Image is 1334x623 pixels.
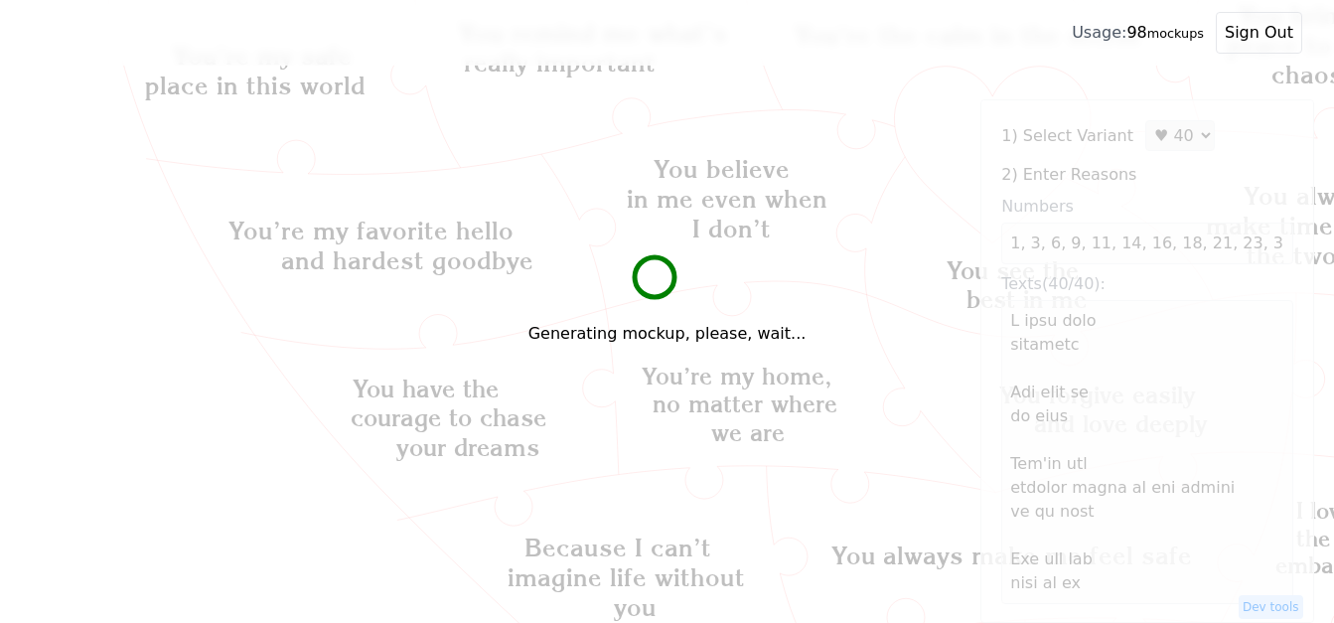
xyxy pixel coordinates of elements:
[1072,21,1204,45] div: 98
[1072,23,1126,42] span: Usage:
[1147,26,1204,41] small: mockups
[1239,595,1303,619] button: Dev tools
[1216,12,1302,54] button: Sign Out
[528,322,807,346] h6: Generating mockup, please, wait...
